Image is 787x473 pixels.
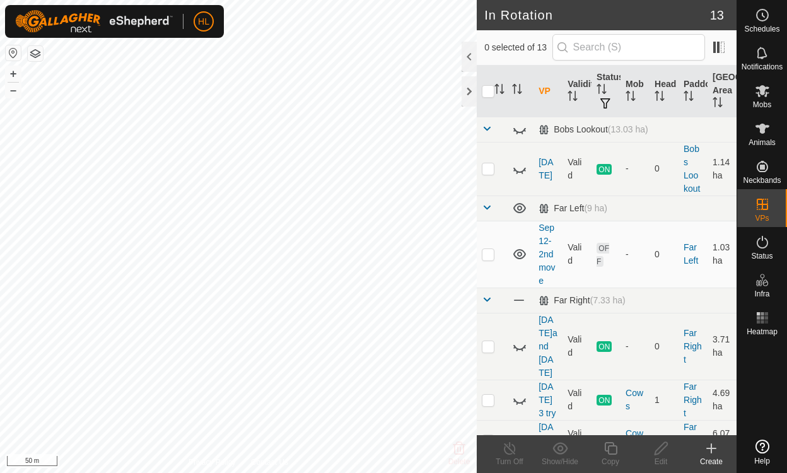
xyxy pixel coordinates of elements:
[626,162,644,175] div: -
[708,313,737,380] td: 3.71 ha
[584,203,607,213] span: (9 ha)
[563,313,592,380] td: Valid
[539,157,553,180] a: [DATE]
[755,214,769,222] span: VPs
[539,422,553,458] a: [DATE] 1st
[539,295,626,306] div: Far Right
[708,142,737,196] td: 1.14 ha
[539,223,555,286] a: Sep 12-2nd move
[597,164,612,175] span: ON
[751,252,772,260] span: Status
[484,456,535,467] div: Turn Off
[533,66,563,117] th: VP
[6,66,21,81] button: +
[679,66,708,117] th: Paddock
[710,6,724,25] span: 13
[650,313,679,380] td: 0
[552,34,705,61] input: Search (S)
[6,45,21,61] button: Reset Map
[650,66,679,117] th: Head
[708,420,737,460] td: 6.07 ha
[608,124,648,134] span: (13.03 ha)
[713,99,723,109] p-sorticon: Activate to sort
[597,243,609,267] span: OFF
[708,66,737,117] th: [GEOGRAPHIC_DATA] Area
[597,395,612,406] span: ON
[251,457,288,468] a: Contact Us
[626,387,644,413] div: Cows
[563,380,592,420] td: Valid
[597,86,607,96] p-sorticon: Activate to sort
[568,93,578,103] p-sorticon: Activate to sort
[592,66,621,117] th: Status
[535,456,585,467] div: Show/Hide
[742,63,783,71] span: Notifications
[563,420,592,460] td: Valid
[754,457,770,465] span: Help
[189,457,236,468] a: Privacy Policy
[737,435,787,470] a: Help
[708,380,737,420] td: 4.69 ha
[754,290,769,298] span: Infra
[747,328,778,336] span: Heatmap
[626,93,636,103] p-sorticon: Activate to sort
[684,144,700,194] a: Bobs Lookout
[512,86,522,96] p-sorticon: Activate to sort
[563,66,592,117] th: Validity
[684,422,702,458] a: Far Right
[563,142,592,196] td: Valid
[684,242,698,266] a: Far Left
[198,15,209,28] span: HL
[563,221,592,288] td: Valid
[626,427,644,453] div: Cows
[484,8,710,23] h2: In Rotation
[636,456,686,467] div: Edit
[585,456,636,467] div: Copy
[539,203,607,214] div: Far Left
[650,380,679,420] td: 1
[539,124,648,135] div: Bobs Lookout
[539,382,556,418] a: [DATE] 3 try
[749,139,776,146] span: Animals
[6,83,21,98] button: –
[753,101,771,108] span: Mobs
[684,328,702,365] a: Far Right
[539,315,557,378] a: [DATE]and [DATE]
[650,221,679,288] td: 0
[494,86,504,96] p-sorticon: Activate to sort
[744,25,779,33] span: Schedules
[626,340,644,353] div: -
[686,456,737,467] div: Create
[626,248,644,261] div: -
[621,66,650,117] th: Mob
[684,382,702,418] a: Far Right
[484,41,552,54] span: 0 selected of 13
[15,10,173,33] img: Gallagher Logo
[655,93,665,103] p-sorticon: Activate to sort
[650,420,679,460] td: 1
[743,177,781,184] span: Neckbands
[597,341,612,352] span: ON
[590,295,626,305] span: (7.33 ha)
[684,93,694,103] p-sorticon: Activate to sort
[650,142,679,196] td: 0
[28,46,43,61] button: Map Layers
[708,221,737,288] td: 1.03 ha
